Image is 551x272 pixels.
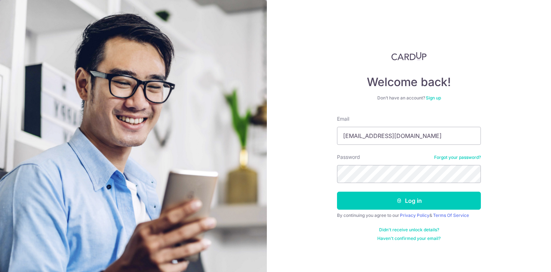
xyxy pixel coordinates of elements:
[391,52,427,61] img: CardUp Logo
[400,213,429,218] a: Privacy Policy
[337,153,360,161] label: Password
[433,213,469,218] a: Terms Of Service
[337,213,481,218] div: By continuing you agree to our &
[379,227,439,233] a: Didn't receive unlock details?
[337,115,349,122] label: Email
[337,192,481,210] button: Log in
[337,75,481,89] h4: Welcome back!
[377,236,441,241] a: Haven't confirmed your email?
[434,155,481,160] a: Forgot your password?
[337,95,481,101] div: Don’t have an account?
[426,95,441,101] a: Sign up
[337,127,481,145] input: Enter your Email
